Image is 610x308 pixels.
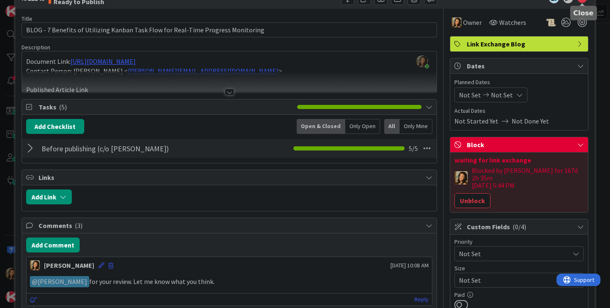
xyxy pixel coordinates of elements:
span: Block [467,140,573,150]
span: Not Set [491,90,513,100]
button: Add Link [26,189,72,204]
img: CL [451,17,461,27]
span: Description [22,44,50,51]
span: Custom Fields [467,222,573,232]
div: Only Open [345,119,380,134]
img: CL [30,260,40,270]
img: cagYSeQpHijUdFRIrOXbXi37mljJZKWO.jpg [416,56,428,67]
button: Unblock [454,193,490,208]
div: Priority [454,239,584,245]
span: ( 0/4 ) [512,223,526,231]
span: Support [17,1,38,11]
div: Open & Closed [297,119,345,134]
span: Actual Dates [454,107,584,115]
img: CL [454,171,468,184]
span: [DATE] 10:08 AM [390,261,429,270]
a: Reply [415,294,429,305]
h5: Close [573,9,594,17]
span: Owner [463,17,482,27]
div: [PERSON_NAME] [44,260,94,270]
span: Dates [467,61,573,71]
p: for your review. Let me know what you think. [30,276,429,287]
input: Add Checklist... [39,141,214,156]
div: Blocked by [PERSON_NAME] for 167d 2h 35m [DATE] 5:44 PM [472,167,584,189]
span: Planned Dates [454,78,584,87]
span: ( 3 ) [75,221,83,230]
a: [URL][DOMAIN_NAME] [71,57,136,65]
span: [PERSON_NAME] [32,277,87,286]
label: Title [22,15,32,22]
div: Paid [454,292,584,298]
span: Tasks [39,102,293,112]
span: ( 5 ) [59,103,67,111]
span: Not Set [459,90,481,100]
div: Only Mine [400,119,432,134]
span: Not Set [459,274,565,286]
span: 5 / 5 [409,143,418,153]
p: Contact Person: [PERSON_NAME] < > [26,66,433,76]
p: Document Link: [26,57,433,66]
span: Watchers [499,17,526,27]
button: Add Comment [26,238,80,252]
span: Links [39,172,422,182]
span: Link Exchange Blog [467,39,573,49]
div: All [384,119,400,134]
span: Comments [39,221,422,230]
span: Not Set [459,248,565,259]
div: waiting for link exchange [454,157,584,163]
div: Size [454,265,584,271]
span: Not Started Yet [454,116,498,126]
input: type card name here... [22,22,437,37]
button: Add Checklist [26,119,84,134]
a: [PERSON_NAME][EMAIL_ADDRESS][DOMAIN_NAME] [128,67,278,75]
span: Not Done Yet [512,116,549,126]
span: @ [32,277,38,286]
